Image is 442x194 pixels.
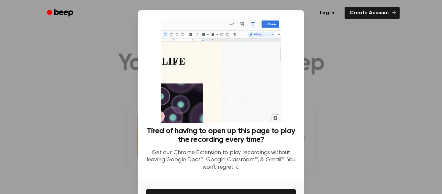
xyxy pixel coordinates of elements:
[146,149,296,171] p: Get our Chrome Extension to play recordings without leaving Google Docs™, Google Classroom™, & Gm...
[313,6,341,20] a: Log in
[146,127,296,144] h3: Tired of having to open up this page to play the recording every time?
[161,18,281,123] img: Beep extension in action
[345,7,400,19] a: Create Account
[42,7,79,19] a: Beep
